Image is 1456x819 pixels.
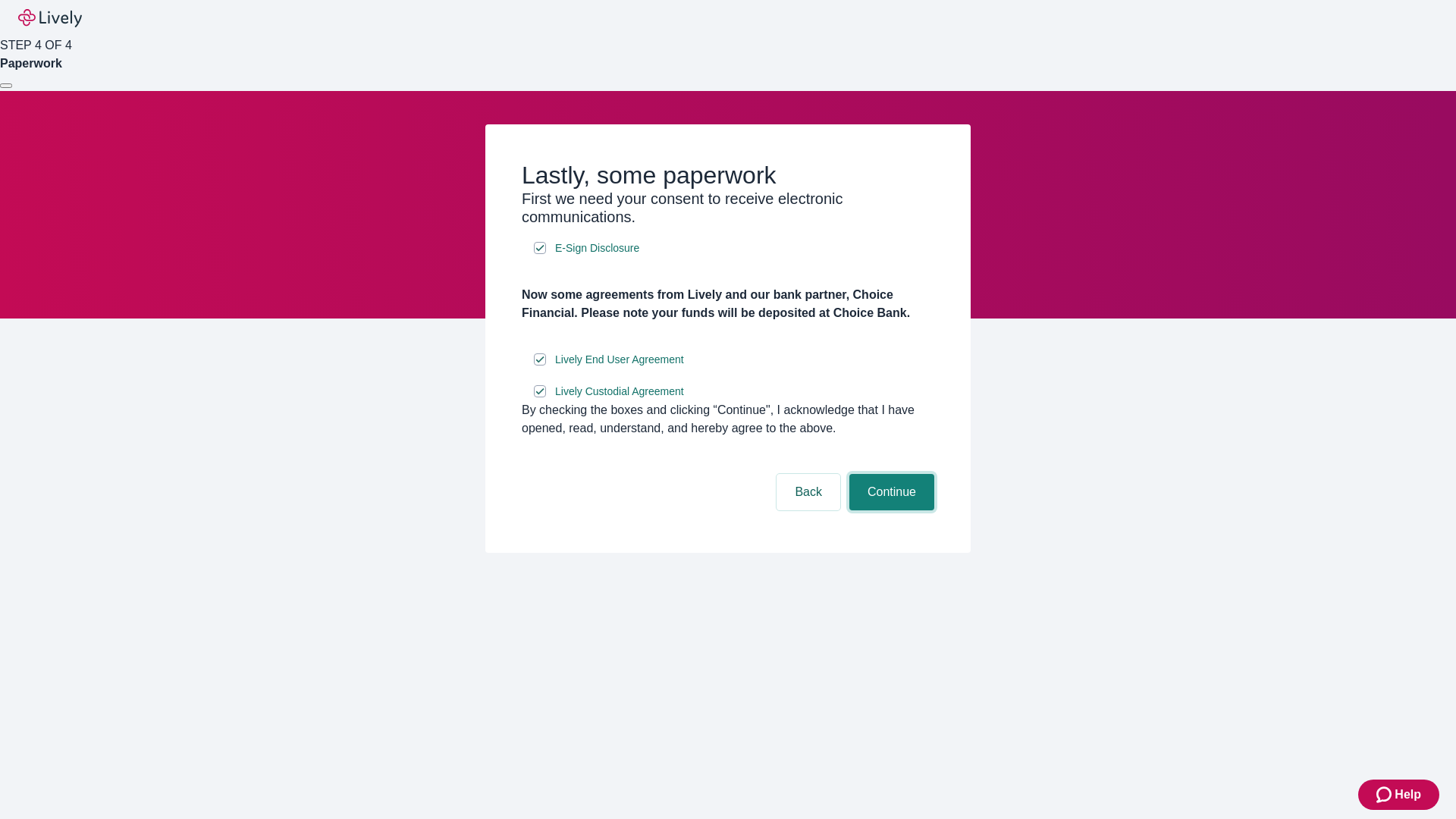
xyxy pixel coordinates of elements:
h4: Now some agreements from Lively and our bank partner, Choice Financial. Please note your funds wi... [522,286,934,322]
button: Continue [849,474,934,510]
a: e-sign disclosure document [552,239,642,258]
div: By checking the boxes and clicking “Continue", I acknowledge that I have opened, read, understand... [522,401,934,438]
img: Lively [18,9,82,27]
h2: Lastly, some paperwork [522,161,934,190]
a: e-sign disclosure document [552,350,687,369]
a: e-sign disclosure document [552,382,687,401]
span: Help [1395,786,1421,804]
span: E-Sign Disclosure [555,240,639,256]
button: Zendesk support iconHelp [1358,780,1439,810]
span: Lively Custodial Agreement [555,384,684,400]
button: Back [777,474,840,510]
svg: Zendesk support icon [1376,786,1395,804]
span: Lively End User Agreement [555,352,684,368]
h3: First we need your consent to receive electronic communications. [522,190,934,226]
